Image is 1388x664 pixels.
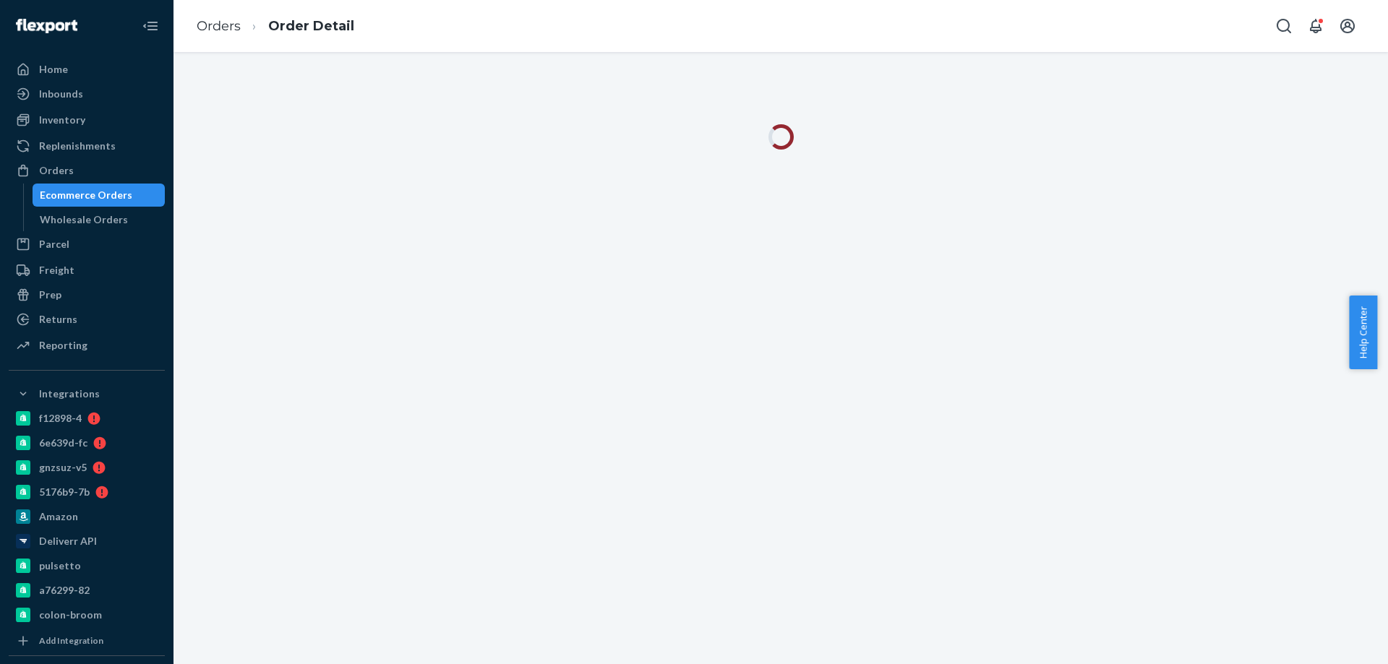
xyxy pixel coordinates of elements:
[9,108,165,131] a: Inventory
[9,554,165,577] a: pulsetto
[9,603,165,626] a: colon-broom
[9,82,165,105] a: Inbounds
[9,134,165,158] a: Replenishments
[39,312,77,327] div: Returns
[39,608,102,622] div: colon-broom
[33,208,166,231] a: Wholesale Orders
[197,18,241,34] a: Orders
[136,12,165,40] button: Close Navigation
[39,62,68,77] div: Home
[39,237,69,251] div: Parcel
[9,632,165,650] a: Add Integration
[9,530,165,553] a: Deliverr API
[39,387,100,401] div: Integrations
[9,431,165,454] a: 6e639d-fc
[9,334,165,357] a: Reporting
[39,436,87,450] div: 6e639d-fc
[39,509,78,524] div: Amazon
[9,407,165,430] a: f12898-4
[9,283,165,306] a: Prep
[9,259,165,282] a: Freight
[39,263,74,277] div: Freight
[39,288,61,302] div: Prep
[9,308,165,331] a: Returns
[1349,296,1377,369] button: Help Center
[1301,12,1330,40] button: Open notifications
[9,579,165,602] a: a76299-82
[1333,12,1362,40] button: Open account menu
[9,456,165,479] a: gnzsuz-v5
[39,163,74,178] div: Orders
[39,113,85,127] div: Inventory
[9,58,165,81] a: Home
[39,559,81,573] div: pulsetto
[39,460,87,475] div: gnzsuz-v5
[268,18,354,34] a: Order Detail
[16,19,77,33] img: Flexport logo
[9,505,165,528] a: Amazon
[39,485,90,499] div: 5176b9-7b
[9,159,165,182] a: Orders
[185,5,366,48] ol: breadcrumbs
[40,212,128,227] div: Wholesale Orders
[39,634,103,647] div: Add Integration
[33,184,166,207] a: Ecommerce Orders
[9,480,165,504] a: 5176b9-7b
[39,87,83,101] div: Inbounds
[40,188,132,202] div: Ecommerce Orders
[9,382,165,405] button: Integrations
[39,411,82,426] div: f12898-4
[39,139,116,153] div: Replenishments
[39,534,97,548] div: Deliverr API
[1269,12,1298,40] button: Open Search Box
[39,583,90,598] div: a76299-82
[9,233,165,256] a: Parcel
[39,338,87,353] div: Reporting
